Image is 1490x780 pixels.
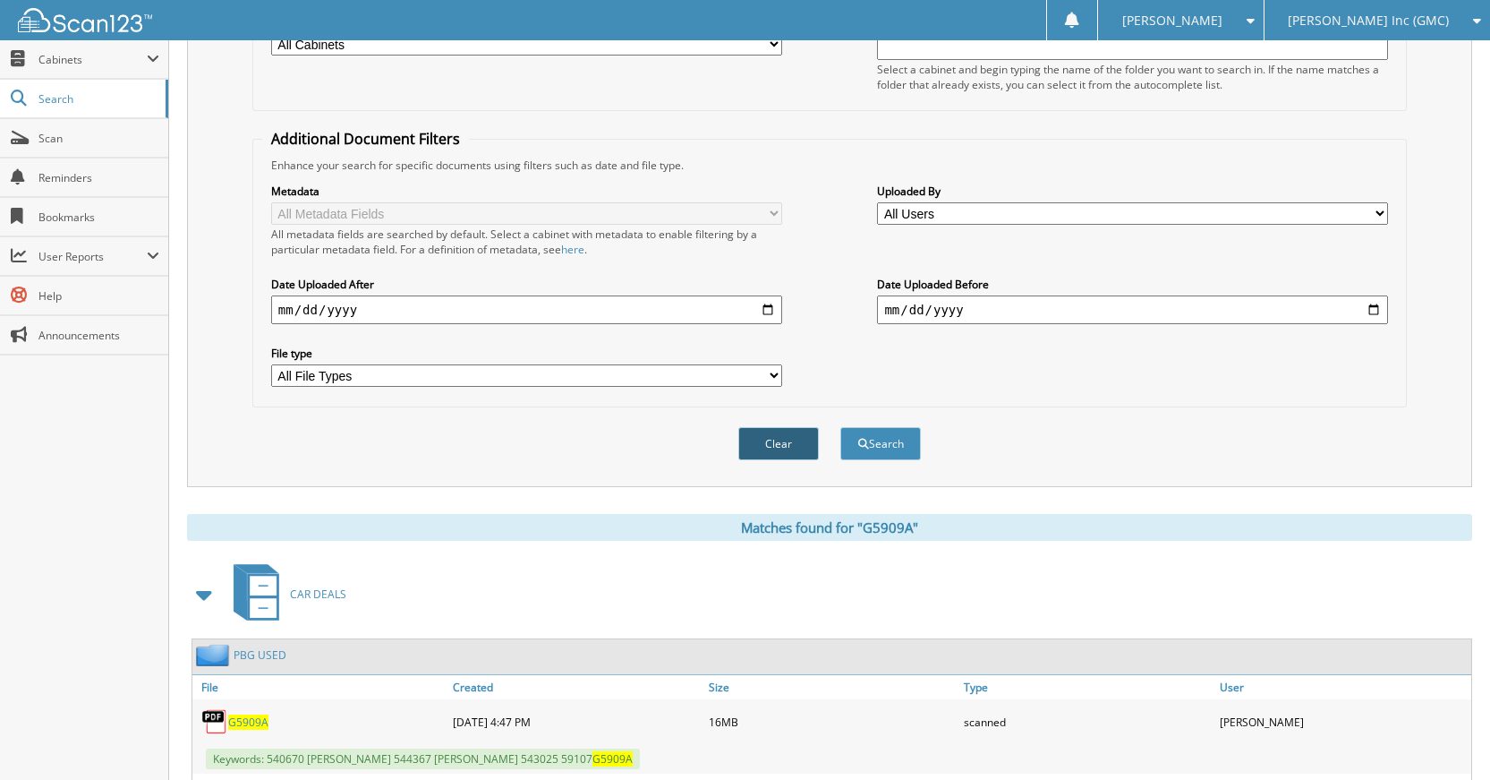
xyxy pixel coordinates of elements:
span: Search [38,91,157,107]
a: Size [704,675,960,699]
div: All metadata fields are searched by default. Select a cabinet with metadata to enable filtering b... [271,227,782,257]
img: folder2.png [196,644,234,666]
label: Metadata [271,184,782,199]
span: Help [38,288,159,304]
span: [PERSON_NAME] [1122,15,1222,26]
label: File type [271,346,782,361]
div: [PERSON_NAME] [1215,704,1471,740]
a: User [1215,675,1471,699]
legend: Additional Document Filters [262,129,469,149]
a: CAR DEALS [223,559,346,630]
a: PBG USED [234,647,286,663]
a: Created [448,675,704,699]
span: [PERSON_NAME] Inc (GMC) [1288,15,1449,26]
button: Clear [738,427,819,460]
img: scan123-logo-white.svg [18,8,152,32]
label: Uploaded By [877,184,1388,199]
div: Enhance your search for specific documents using filters such as date and file type. [262,158,1397,173]
span: Bookmarks [38,210,159,225]
a: here [561,242,584,257]
a: File [192,675,448,699]
div: Matches found for "G5909A" [187,514,1472,541]
a: G5909A [228,715,268,730]
input: start [271,296,782,324]
button: Search [840,427,921,460]
label: Date Uploaded After [271,277,782,292]
span: Cabinets [38,52,147,67]
div: [DATE] 4:47 PM [448,704,704,740]
div: Select a cabinet and begin typing the name of the folder you want to search in. If the name match... [877,62,1388,92]
span: Scan [38,131,159,146]
span: Announcements [38,328,159,343]
div: scanned [959,704,1215,740]
div: 16MB [704,704,960,740]
input: end [877,296,1388,324]
span: Keywords: 540670 [PERSON_NAME] 544367 [PERSON_NAME] 543025 59107 [206,749,640,769]
span: User Reports [38,249,147,264]
label: Date Uploaded Before [877,277,1388,292]
span: Reminders [38,170,159,185]
span: G5909A [592,751,633,767]
img: PDF.png [201,708,228,735]
span: CAR DEALS [290,587,346,602]
a: Type [959,675,1215,699]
